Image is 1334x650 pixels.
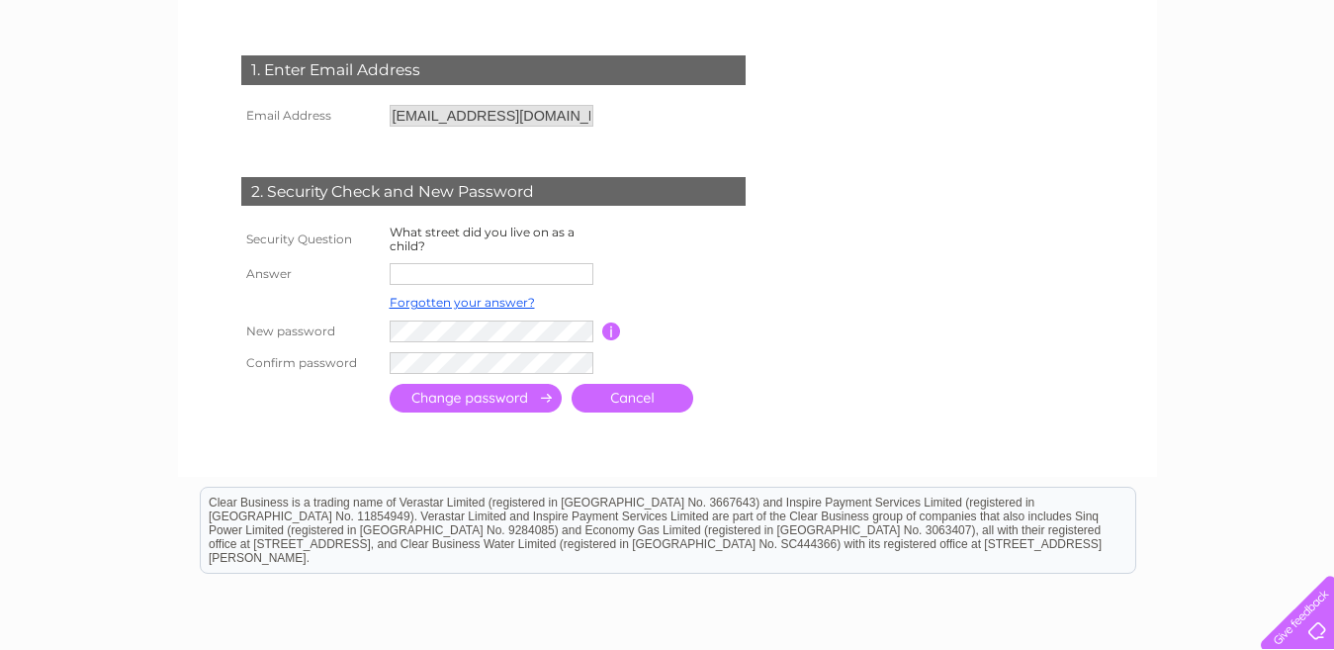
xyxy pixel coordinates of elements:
[241,55,746,85] div: 1. Enter Email Address
[236,316,385,347] th: New password
[201,11,1135,96] div: Clear Business is a trading name of Verastar Limited (registered in [GEOGRAPHIC_DATA] No. 3667643...
[46,51,147,112] img: logo.png
[602,323,621,340] input: Information
[390,384,562,413] input: Submit
[1162,84,1221,99] a: Telecoms
[390,295,535,310] a: Forgotten your answer?
[236,100,385,132] th: Email Address
[236,347,385,379] th: Confirm password
[572,384,693,413] a: Cancel
[961,10,1098,35] a: 0333 014 3131
[1057,84,1095,99] a: Water
[390,225,575,253] label: What street did you live on as a child?
[1233,84,1262,99] a: Blog
[1107,84,1150,99] a: Energy
[1274,84,1322,99] a: Contact
[236,258,385,290] th: Answer
[236,221,385,258] th: Security Question
[241,177,746,207] div: 2. Security Check and New Password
